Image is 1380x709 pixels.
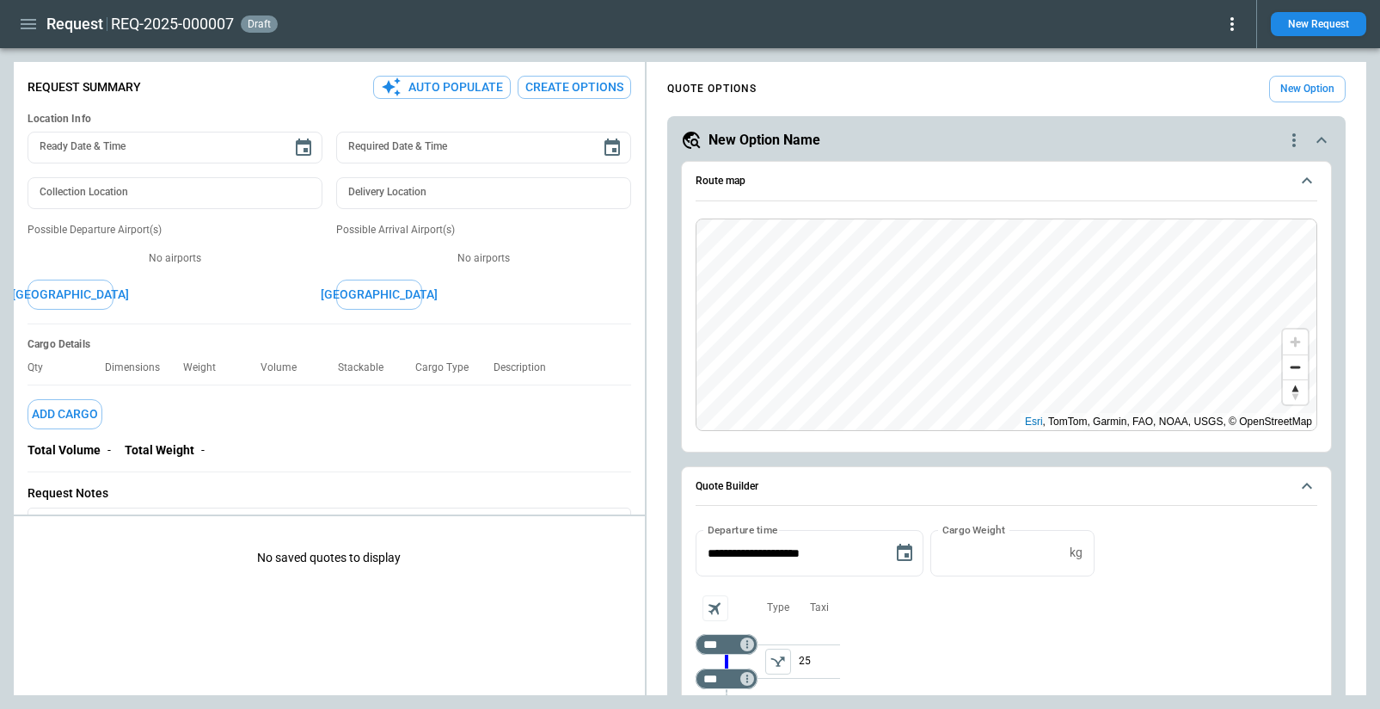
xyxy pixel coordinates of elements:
p: Total Volume [28,443,101,458]
p: Description [494,361,560,374]
p: No airports [336,251,631,266]
div: , TomTom, Garmin, FAO, NOAA, USGS, © OpenStreetMap [1025,413,1312,430]
p: Cargo Type [415,361,482,374]
button: Create Options [518,76,631,99]
h5: New Option Name [708,131,820,150]
h6: Location Info [28,113,631,126]
h4: QUOTE OPTIONS [667,85,757,93]
h2: REQ-2025-000007 [111,14,234,34]
p: Total Weight [125,443,194,458]
button: New Option [1269,76,1346,102]
p: 25 [799,645,840,678]
p: kg [1070,546,1083,560]
div: Too short [696,634,757,655]
span: Type of sector [765,649,791,675]
button: Choose date, selected date is Oct 2, 2025 [887,536,922,570]
button: Zoom out [1283,354,1308,379]
button: Zoom in [1283,330,1308,354]
button: Route map [696,162,1317,201]
button: Quote Builder [696,467,1317,507]
p: Type [767,601,789,615]
div: quote-option-actions [1284,130,1304,151]
label: Cargo Weight [942,522,1005,537]
label: Departure time [708,522,778,537]
h6: Cargo Details [28,338,631,351]
p: Weight [183,361,230,374]
p: Request Notes [28,486,631,501]
p: No airports [28,251,322,266]
button: Choose date [286,131,321,165]
button: Auto Populate [373,76,511,99]
button: Reset bearing to north [1283,379,1308,404]
canvas: Map [696,219,1316,430]
button: left aligned [765,649,791,675]
p: Possible Arrival Airport(s) [336,223,631,237]
button: New Request [1271,12,1366,36]
div: Route map [696,219,1317,431]
button: New Option Namequote-option-actions [681,130,1332,151]
span: draft [244,18,274,30]
div: Too short [696,669,757,689]
p: No saved quotes to display [14,523,645,593]
button: Choose date [595,131,629,165]
button: [GEOGRAPHIC_DATA] [28,280,113,310]
p: Qty [28,361,57,374]
p: Dimensions [105,361,174,374]
p: Taxi [810,601,829,615]
p: - [107,443,111,458]
p: Volume [261,361,310,374]
span: Aircraft selection [702,595,728,621]
p: Request Summary [28,80,141,95]
p: - [201,443,205,458]
h6: Route map [696,176,745,187]
a: Esri [1025,416,1043,428]
p: Possible Departure Airport(s) [28,223,322,237]
h1: Request [46,14,103,34]
p: Stackable [338,361,397,374]
button: Add Cargo [28,399,102,429]
button: [GEOGRAPHIC_DATA] [336,280,422,310]
h6: Quote Builder [696,481,758,492]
